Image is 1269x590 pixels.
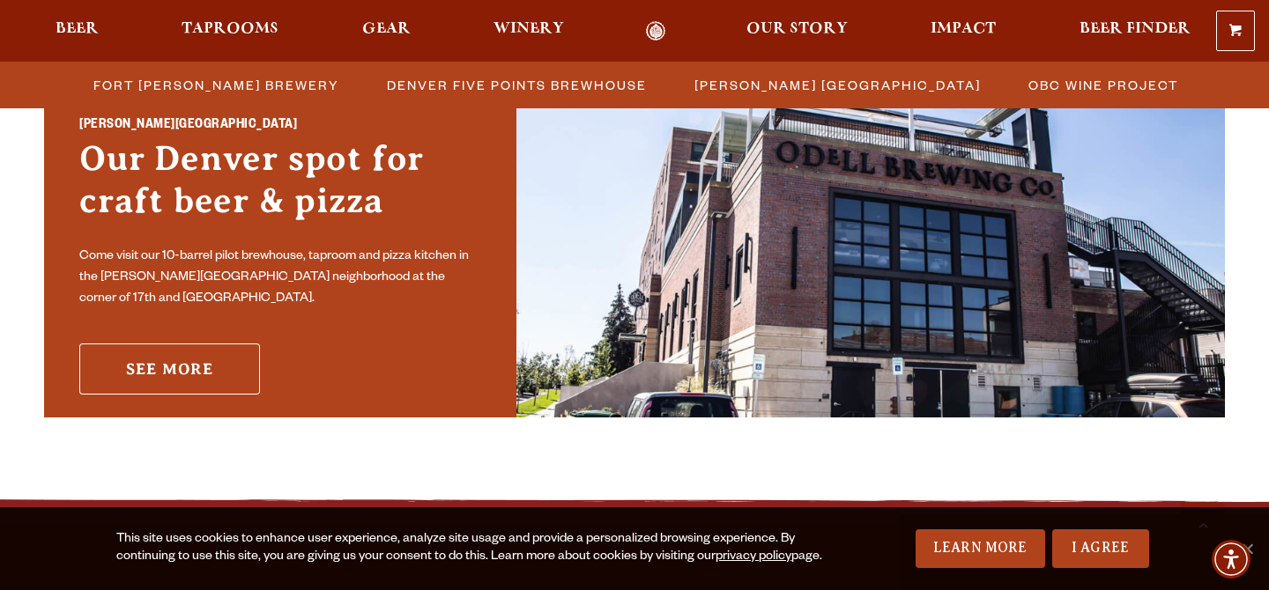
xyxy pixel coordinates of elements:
a: Our Story [735,21,859,41]
span: Beer [56,22,99,36]
span: OBC Wine Project [1028,72,1178,98]
span: Taprooms [182,22,278,36]
span: Winery [493,22,564,36]
a: Fort [PERSON_NAME] Brewery [83,72,348,98]
a: I Agree [1052,529,1149,568]
a: Impact [919,21,1007,41]
a: OBC Wine Project [1018,72,1187,98]
span: Gear [362,22,411,36]
a: Beer [44,21,110,41]
a: Odell Home [623,21,689,41]
div: This site uses cookies to enhance user experience, analyze site usage and provide a personalized ... [116,531,825,566]
a: Winery [482,21,575,41]
a: Beer Finder [1068,21,1202,41]
img: Sloan’s Lake Brewhouse' [516,92,1225,417]
span: Our Story [746,22,848,36]
h2: [PERSON_NAME][GEOGRAPHIC_DATA] [79,114,481,137]
a: See More [79,343,260,395]
a: privacy policy [716,550,791,564]
a: Gear [351,21,422,41]
a: Denver Five Points Brewhouse [376,72,656,98]
a: Learn More [916,529,1045,568]
a: [PERSON_NAME] [GEOGRAPHIC_DATA] [684,72,990,98]
a: Taprooms [170,21,290,41]
span: Beer Finder [1080,22,1191,36]
span: [PERSON_NAME] [GEOGRAPHIC_DATA] [694,72,981,98]
span: Denver Five Points Brewhouse [387,72,647,98]
h3: Our Denver spot for craft beer & pizza [79,137,481,240]
p: Come visit our 10-barrel pilot brewhouse, taproom and pizza kitchen in the [PERSON_NAME][GEOGRAPH... [79,247,481,310]
a: Scroll to top [1181,502,1225,546]
span: Fort [PERSON_NAME] Brewery [93,72,339,98]
div: Accessibility Menu [1212,540,1250,579]
span: Impact [931,22,996,36]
